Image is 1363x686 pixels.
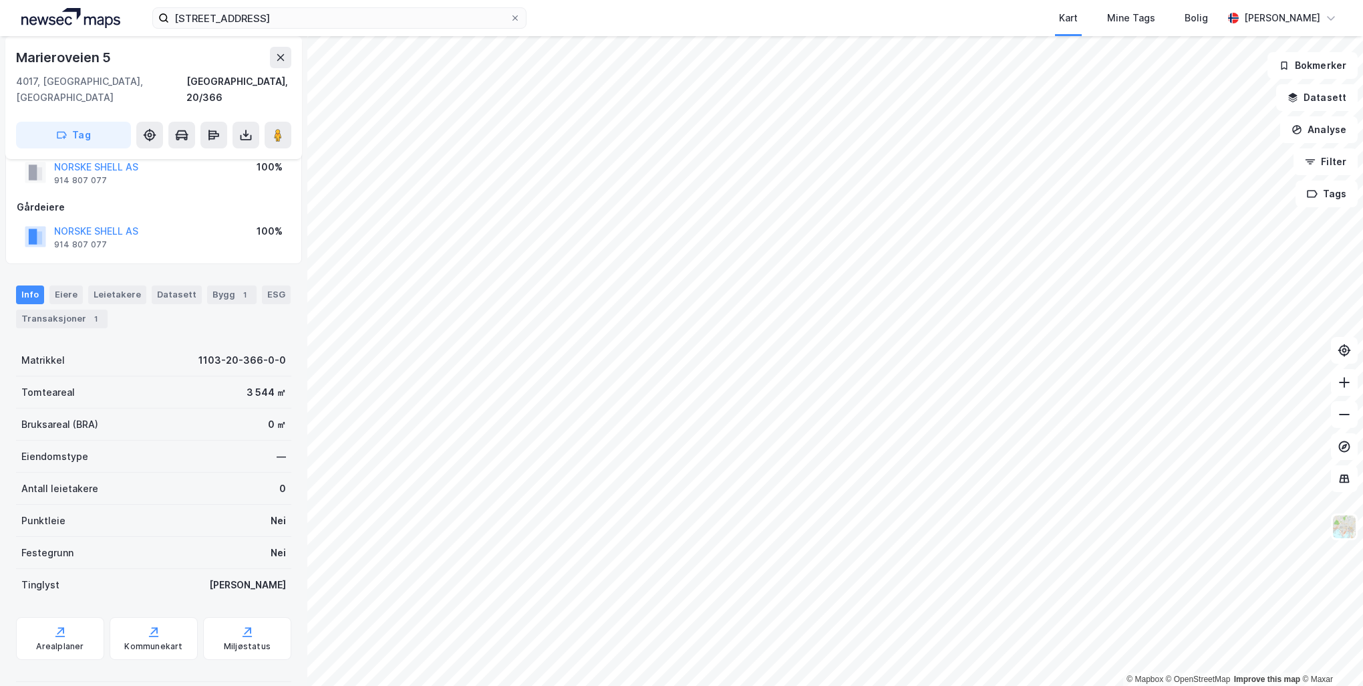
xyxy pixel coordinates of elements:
div: Matrikkel [21,352,65,368]
div: 914 807 077 [54,239,107,250]
div: Bruksareal (BRA) [21,417,98,433]
div: Tomteareal [21,384,75,401]
div: Datasett [152,285,202,304]
div: Kontrollprogram for chat [1296,622,1363,686]
div: Transaksjoner [16,310,108,328]
div: Mine Tags [1107,10,1155,26]
div: Nei [271,513,286,529]
div: ESG [262,285,291,304]
input: Søk på adresse, matrikkel, gårdeiere, leietakere eller personer [169,8,510,28]
div: — [277,449,286,465]
div: Kart [1059,10,1078,26]
button: Bokmerker [1267,52,1358,79]
div: Marieroveien 5 [16,47,114,68]
div: Bolig [1185,10,1208,26]
button: Filter [1294,148,1358,175]
button: Datasett [1276,84,1358,111]
div: Eiere [49,285,83,304]
div: Gårdeiere [17,199,291,215]
div: [GEOGRAPHIC_DATA], 20/366 [186,74,291,106]
div: Miljøstatus [224,641,271,652]
div: 1 [238,288,251,302]
div: Nei [271,545,286,561]
a: Mapbox [1126,675,1163,684]
div: Eiendomstype [21,449,88,465]
div: [PERSON_NAME] [1244,10,1320,26]
div: 0 ㎡ [268,417,286,433]
div: 4017, [GEOGRAPHIC_DATA], [GEOGRAPHIC_DATA] [16,74,186,106]
div: [PERSON_NAME] [209,577,286,593]
div: Antall leietakere [21,481,98,497]
a: Improve this map [1234,675,1300,684]
div: Bygg [207,285,257,304]
div: Kommunekart [124,641,182,652]
button: Tags [1296,181,1358,207]
div: 3 544 ㎡ [247,384,286,401]
div: 100% [257,223,283,239]
a: OpenStreetMap [1166,675,1231,684]
div: Festegrunn [21,545,73,561]
button: Tag [16,122,131,148]
div: Tinglyst [21,577,59,593]
iframe: Chat Widget [1296,622,1363,686]
div: 1103-20-366-0-0 [198,352,286,368]
div: 914 807 077 [54,175,107,186]
div: Info [16,285,44,304]
div: 100% [257,159,283,175]
div: Arealplaner [36,641,84,652]
img: logo.a4113a55bc3d86da70a041830d287a7e.svg [21,8,120,28]
div: Punktleie [21,513,65,529]
div: Leietakere [88,285,146,304]
button: Analyse [1280,116,1358,143]
div: 1 [89,312,102,326]
img: Z [1332,514,1357,540]
div: 0 [279,481,286,497]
